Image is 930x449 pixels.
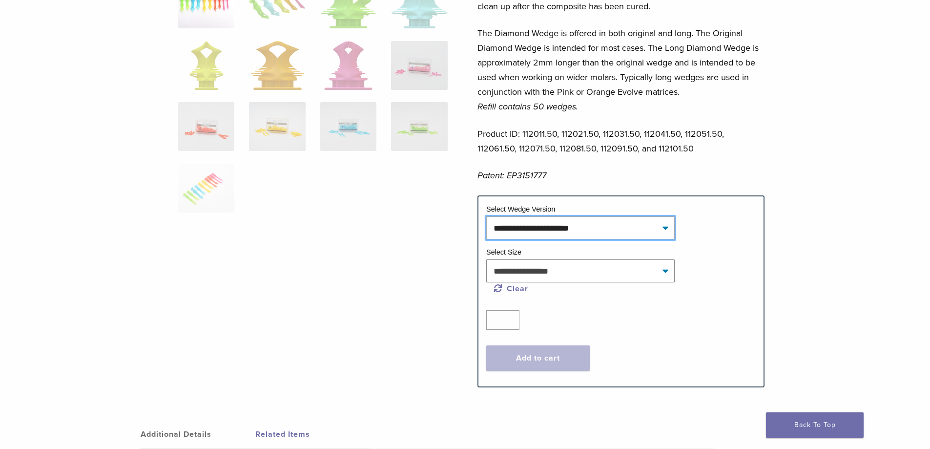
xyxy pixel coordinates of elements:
[494,284,528,294] a: Clear
[324,41,372,90] img: Diamond Wedge and Long Diamond Wedge - Image 7
[391,41,447,90] img: Diamond Wedge and Long Diamond Wedge - Image 8
[477,127,765,156] p: Product ID: 112011.50, 112021.50, 112031.50, 112041.50, 112051.50, 112061.50, 112071.50, 112081.5...
[486,248,521,256] label: Select Size
[477,101,578,112] em: Refill contains 50 wedges.
[249,102,305,151] img: Diamond Wedge and Long Diamond Wedge - Image 10
[477,26,765,114] p: The Diamond Wedge is offered in both original and long. The Original Diamond Wedge is intended fo...
[486,345,590,371] button: Add to cart
[486,205,555,213] label: Select Wedge Version
[141,421,255,448] a: Additional Details
[178,164,234,213] img: Diamond Wedge and Long Diamond Wedge - Image 13
[391,102,447,151] img: Diamond Wedge and Long Diamond Wedge - Image 12
[320,102,376,151] img: Diamond Wedge and Long Diamond Wedge - Image 11
[189,41,224,90] img: Diamond Wedge and Long Diamond Wedge - Image 5
[477,170,546,181] em: Patent: EP3151777
[250,41,305,90] img: Diamond Wedge and Long Diamond Wedge - Image 6
[178,102,234,151] img: Diamond Wedge and Long Diamond Wedge - Image 9
[255,421,370,448] a: Related Items
[766,412,864,438] a: Back To Top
